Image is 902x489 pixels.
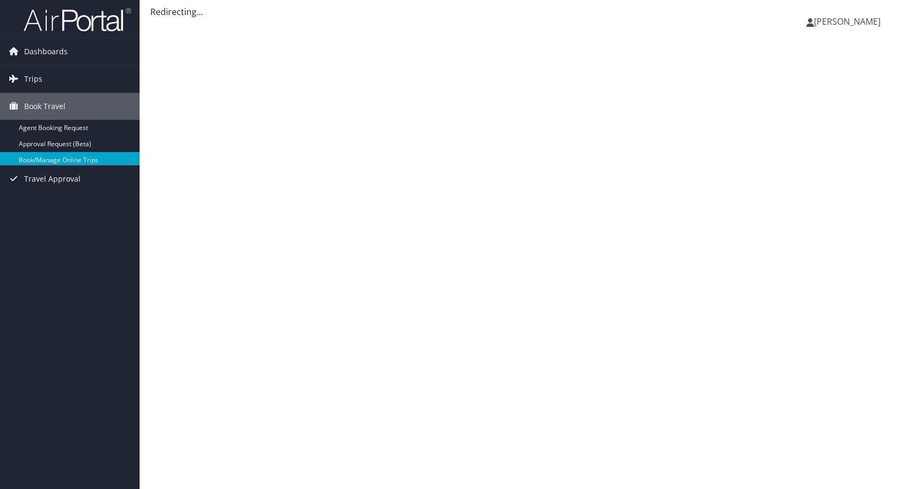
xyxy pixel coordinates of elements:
[806,5,891,38] a: [PERSON_NAME]
[24,38,68,65] span: Dashboards
[24,66,42,92] span: Trips
[24,166,81,192] span: Travel Approval
[24,7,131,32] img: airportal-logo.png
[24,93,66,120] span: Book Travel
[814,16,881,27] span: [PERSON_NAME]
[150,5,891,18] div: Redirecting...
